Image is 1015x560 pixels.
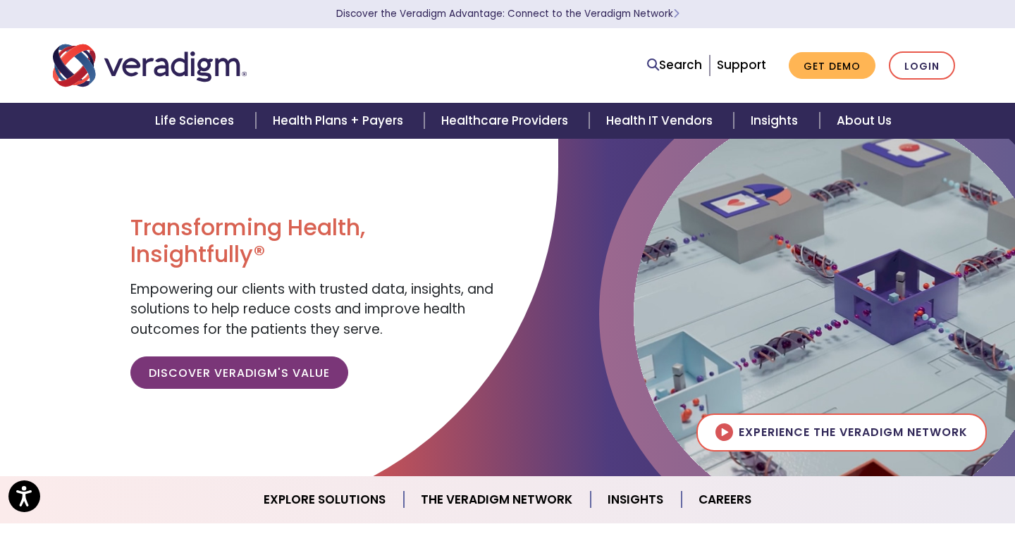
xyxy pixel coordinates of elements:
span: Learn More [673,7,679,20]
span: Empowering our clients with trusted data, insights, and solutions to help reduce costs and improv... [130,280,493,339]
a: Insights [734,103,819,139]
img: Veradigm logo [53,42,247,89]
a: Insights [591,482,682,518]
a: The Veradigm Network [404,482,591,518]
a: Discover Veradigm's Value [130,356,348,389]
a: Health IT Vendors [589,103,734,139]
a: Support [717,56,766,73]
a: Discover the Veradigm Advantage: Connect to the Veradigm NetworkLearn More [336,7,679,20]
a: Life Sciences [138,103,255,139]
a: Search [647,56,702,75]
a: About Us [820,103,909,139]
a: Get Demo [789,52,875,80]
a: Careers [682,482,768,518]
h1: Transforming Health, Insightfully® [130,214,497,268]
a: Login [889,51,955,80]
a: Healthcare Providers [424,103,589,139]
a: Explore Solutions [247,482,404,518]
a: Health Plans + Payers [256,103,424,139]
